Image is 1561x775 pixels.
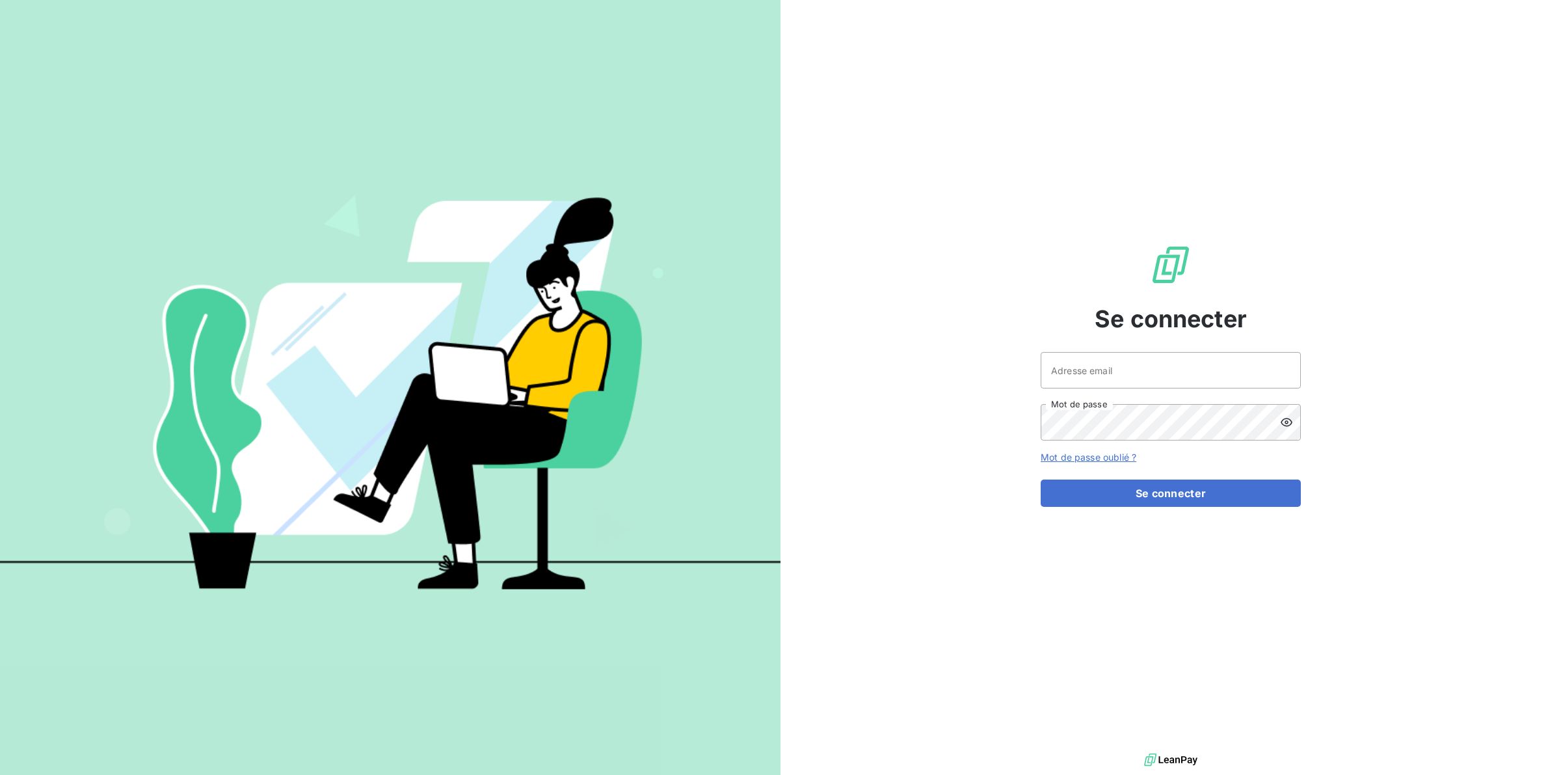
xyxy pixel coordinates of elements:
[1041,352,1301,388] input: placeholder
[1041,452,1136,463] a: Mot de passe oublié ?
[1095,301,1247,336] span: Se connecter
[1144,750,1197,770] img: logo
[1150,244,1192,286] img: Logo LeanPay
[1041,480,1301,507] button: Se connecter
